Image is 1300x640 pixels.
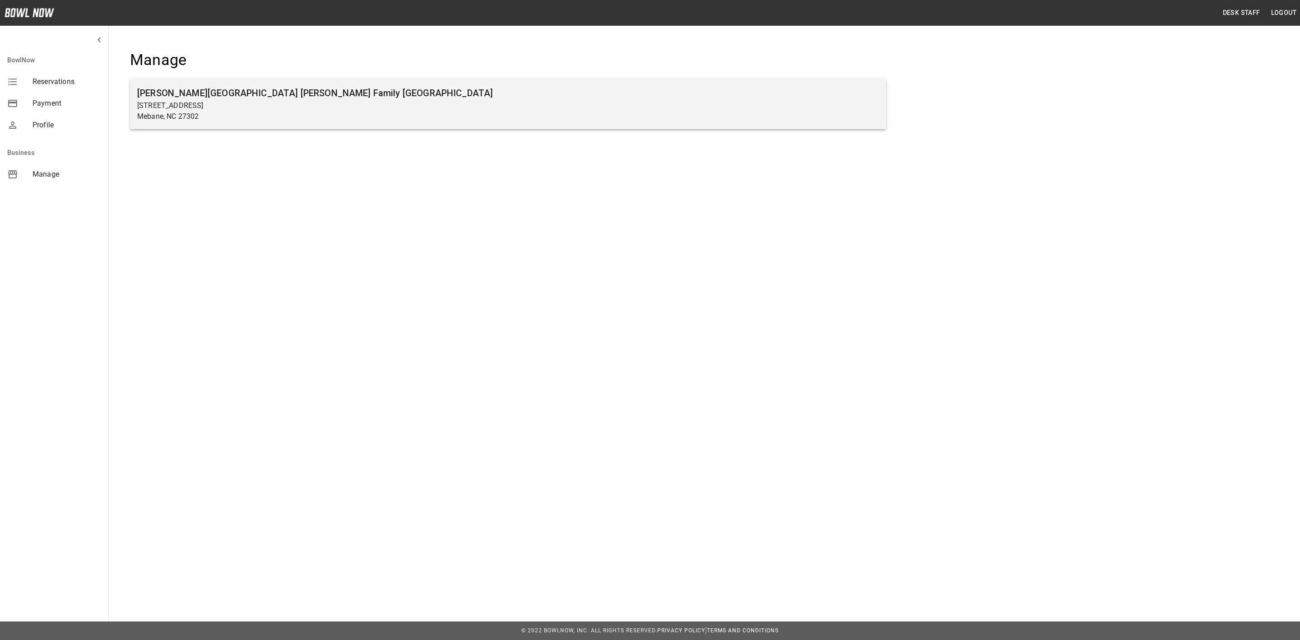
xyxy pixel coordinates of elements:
[137,86,879,100] h6: [PERSON_NAME][GEOGRAPHIC_DATA] [PERSON_NAME] Family [GEOGRAPHIC_DATA]
[32,76,101,87] span: Reservations
[32,98,101,109] span: Payment
[32,169,101,180] span: Manage
[1219,5,1264,21] button: Desk Staff
[137,100,879,111] p: [STREET_ADDRESS]
[137,111,879,122] p: Mebane, NC 27302
[1267,5,1300,21] button: Logout
[130,51,886,70] h4: Manage
[32,120,101,131] span: Profile
[707,627,779,634] a: Terms and Conditions
[5,8,54,17] img: logo
[521,627,657,634] span: © 2022 BowlNow, Inc. All Rights Reserved.
[657,627,705,634] a: Privacy Policy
